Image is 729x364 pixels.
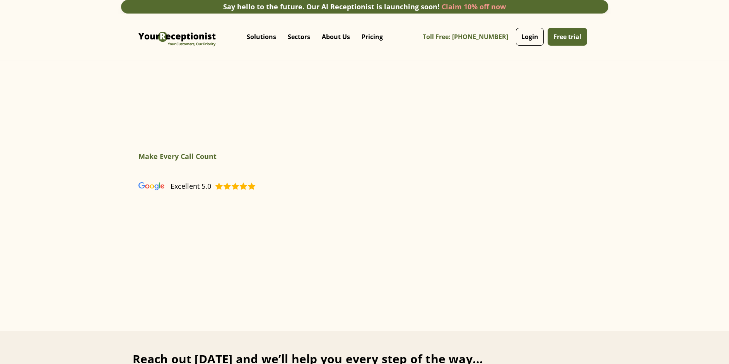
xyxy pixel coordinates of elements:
a: Login [516,28,544,46]
h2: Make Every Call Count [138,151,261,162]
div: 1 of 6 [138,147,261,166]
p: About Us [322,33,350,41]
img: Virtual Receptionist - Answering Service - Call and Live Chat Receptionist - Virtual Receptionist... [138,182,164,191]
img: Virtual Receptionist - Answering Service - Call and Live Chat Receptionist - Virtual Receptionist... [137,19,218,54]
div: Solutions [241,21,282,52]
div: Excellent 5.0 [171,180,211,193]
a: Toll Free: [PHONE_NUMBER] [423,28,514,46]
a: Claim 10% off now [442,2,506,11]
a: Pricing [356,25,389,48]
div: Say hello to the future. Our AI Receptionist is launching soon! [223,2,439,12]
p: Sectors [288,33,310,41]
a: Free trial [548,28,587,46]
div: carousel [138,147,261,176]
p: Solutions [247,33,276,41]
a: home [137,19,218,54]
div: Sectors [282,21,316,52]
img: Virtual Receptionist - Answering Service - Call and Live Chat Receptionist - Virtual Receptionist... [215,181,256,191]
div: About Us [316,21,356,52]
